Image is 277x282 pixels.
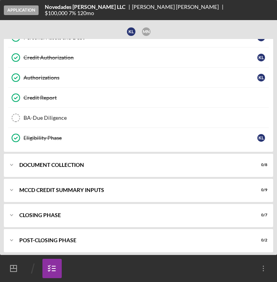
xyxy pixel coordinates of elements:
[24,135,257,141] div: Eligibility Phase
[8,88,269,108] a: Credit Report
[8,48,269,68] a: Credit AuthorizationKL
[127,27,135,36] div: K L
[19,213,248,217] div: Closing Phase
[8,68,269,88] a: AuthorizationsKL
[45,10,68,16] span: $100,000
[24,95,269,101] div: Credit Report
[253,188,267,192] div: 0 / 9
[24,75,257,81] div: Authorizations
[257,54,265,61] div: K L
[257,74,265,82] div: K L
[253,163,267,167] div: 0 / 8
[142,27,150,36] div: M N
[132,4,225,10] div: [PERSON_NAME] [PERSON_NAME]
[253,238,267,243] div: 0 / 2
[19,188,248,192] div: MCCD Credit Summary Inputs
[24,115,269,121] div: BA-Due Diligence
[24,54,257,61] div: Credit Authorization
[257,134,265,142] div: K L
[4,5,39,15] div: Application
[8,128,269,148] a: Eligibility PhaseKL
[19,163,248,167] div: Document Collection
[19,238,248,243] div: Post-Closing Phase
[253,213,267,217] div: 0 / 7
[69,10,76,16] div: 7 %
[8,108,269,128] a: BA-Due Diligence
[77,10,94,16] div: 120 mo
[45,4,125,10] b: Novedades [PERSON_NAME] LLC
